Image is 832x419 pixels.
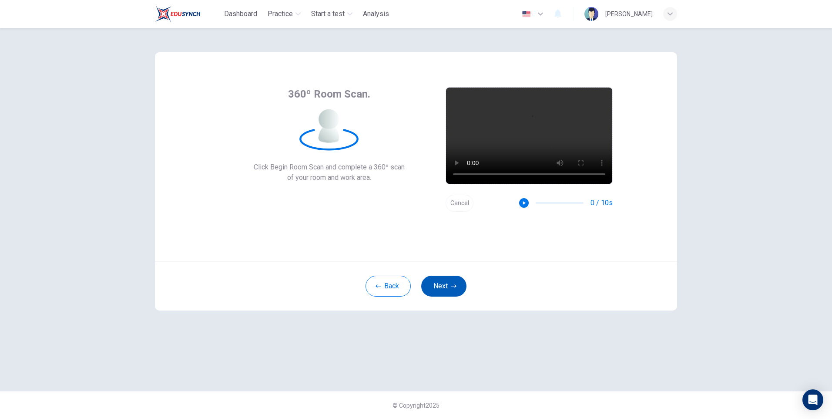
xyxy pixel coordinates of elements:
[311,9,345,19] span: Start a test
[254,162,405,172] span: Click Begin Room Scan and complete a 360º scan
[802,389,823,410] div: Open Intercom Messenger
[366,276,411,297] button: Back
[393,402,439,409] span: © Copyright 2025
[446,195,473,212] button: Cancel
[288,87,370,101] span: 360º Room Scan.
[155,5,221,23] a: Train Test logo
[155,5,201,23] img: Train Test logo
[363,9,389,19] span: Analysis
[359,6,393,22] button: Analysis
[590,198,613,208] span: 0 / 10s
[264,6,304,22] button: Practice
[268,9,293,19] span: Practice
[605,9,653,19] div: [PERSON_NAME]
[224,9,257,19] span: Dashboard
[221,6,261,22] button: Dashboard
[521,11,532,17] img: en
[584,7,598,21] img: Profile picture
[254,172,405,183] span: of your room and work area.
[308,6,356,22] button: Start a test
[421,276,466,297] button: Next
